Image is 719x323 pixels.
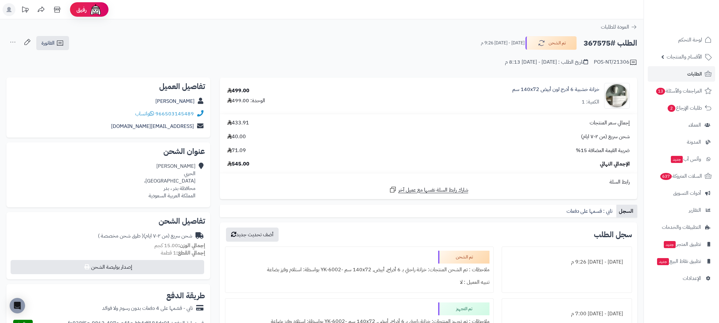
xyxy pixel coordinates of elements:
[227,147,246,154] span: 71.09
[389,186,468,194] a: شارك رابط السلة نفسها مع عميل آخر
[506,256,628,268] div: [DATE] - [DATE] 9:26 م
[581,133,630,140] span: شحن سريع (من ٢-٧ ايام)
[648,202,715,218] a: التقارير
[648,254,715,269] a: تطبيق نقاط البيعجديد
[98,232,143,240] span: ( طرق شحن مخصصة )
[438,302,489,315] div: تم التجهيز
[594,231,632,238] h3: سجل الطلب
[655,86,702,95] span: المراجعات والأسئلة
[601,23,637,31] a: العودة للطلبات
[660,172,702,181] span: السلات المتروكة
[564,205,616,218] a: تابي : قسمها على دفعات
[17,3,33,18] a: تحديثات المنصة
[227,87,249,94] div: 499.00
[662,223,701,232] span: التطبيقات والخدمات
[670,155,701,164] span: وآتس آب
[438,251,489,264] div: تم الشحن
[144,163,195,199] div: [PERSON_NAME] الحربي [GEOGRAPHIC_DATA]، محافظة بدر ، بدر المملكة العربية السعودية
[678,35,702,44] span: لوحة التحكم
[135,110,154,118] a: واتساب
[687,69,702,78] span: الطلبات
[594,58,637,66] div: POS-NT/21306
[111,122,194,130] a: [EMAIL_ADDRESS][DOMAIN_NAME]
[656,87,666,95] span: 13
[656,257,701,266] span: تطبيق نقاط البيع
[525,36,577,50] button: تم الشحن
[178,242,205,249] strong: إجمالي الوزن:
[648,271,715,286] a: الإعدادات
[601,23,629,31] span: العودة للطلبات
[648,151,715,167] a: وآتس آبجديد
[648,134,715,150] a: المدونة
[576,147,630,154] span: ضريبة القيمة المضافة 15%
[648,100,715,116] a: طلبات الإرجاع2
[227,160,249,168] span: 545.00
[11,260,204,274] button: إصدار بوليصة الشحن
[36,36,69,50] a: الفاتورة
[675,6,713,20] img: logo-2.png
[76,6,87,13] span: رفيق
[10,298,25,313] div: Open Intercom Messenger
[166,292,205,300] h2: طريقة الدفع
[155,110,194,118] a: 966503145489
[683,274,701,283] span: الإعدادات
[398,186,468,194] span: شارك رابط السلة نفسها مع عميل آخر
[648,185,715,201] a: أدوات التسويق
[660,173,672,180] span: 637
[155,97,195,105] a: [PERSON_NAME]
[506,308,628,320] div: [DATE] - [DATE] 7:00 م
[12,148,205,155] h2: عنوان الشحن
[154,242,205,249] small: 15.00 كجم
[584,37,637,50] h2: الطلب #367575
[689,206,701,215] span: التقارير
[648,32,715,48] a: لوحة التحكم
[229,264,489,276] div: ملاحظات : تم الشحن المنتجات: خزانة راحتي بـ 6 أدراج, أبيض, ‎140x72 سم‏ -YK-6002 بواسطة: استلام وف...
[616,205,637,218] a: السجل
[89,3,102,16] img: ai-face.png
[227,133,246,140] span: 40.00
[667,52,702,61] span: الأقسام والمنتجات
[667,104,676,112] span: 2
[512,86,599,93] a: خزانة خشبية 6 أدرج لون أبيض 140x72 سم
[648,66,715,82] a: الطلبات
[687,138,701,147] span: المدونة
[648,83,715,99] a: المراجعات والأسئلة13
[600,160,630,168] span: الإجمالي النهائي
[12,217,205,225] h2: تفاصيل الشحن
[648,237,715,252] a: تطبيق المتجرجديد
[604,83,629,109] img: 1746709299-1702541934053-68567865785768-1000x1000-90x90.jpg
[176,249,205,257] strong: إجمالي القطع:
[664,241,676,248] span: جديد
[648,220,715,235] a: التطبيقات والخدمات
[590,119,630,127] span: إجمالي سعر المنتجات
[667,103,702,112] span: طلبات الإرجاع
[673,189,701,198] span: أدوات التسويق
[689,121,701,130] span: العملاء
[161,249,205,257] small: 1 قطعة
[671,156,683,163] span: جديد
[648,117,715,133] a: العملاء
[229,276,489,289] div: تنبيه العميل : لا
[222,178,635,186] div: رابط السلة
[227,119,249,127] span: 433.91
[227,97,265,104] div: الوحدة: 499.00
[582,98,599,106] div: الكمية: 1
[98,232,192,240] div: شحن سريع (من ٢-٧ ايام)
[505,58,588,66] div: تاريخ الطلب : [DATE] - [DATE] 8:13 م
[226,228,279,242] button: أضف تحديث جديد
[12,83,205,90] h2: تفاصيل العميل
[102,305,193,312] div: تابي - قسّمها على 4 دفعات بدون رسوم ولا فوائد
[657,258,669,265] span: جديد
[41,39,55,47] span: الفاتورة
[663,240,701,249] span: تطبيق المتجر
[648,168,715,184] a: السلات المتروكة637
[481,40,524,46] small: [DATE] - [DATE] 9:26 م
